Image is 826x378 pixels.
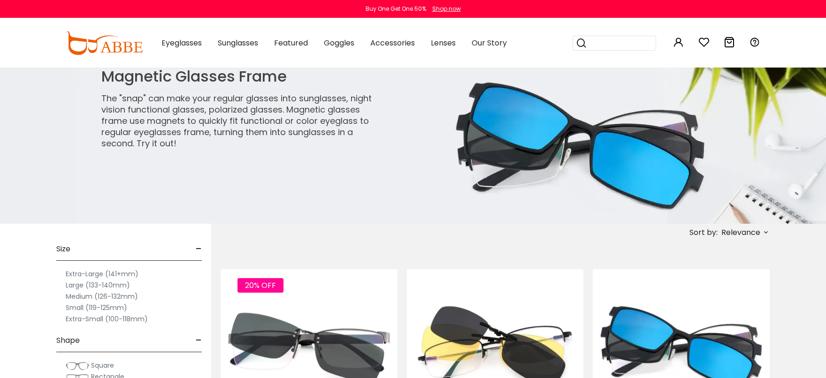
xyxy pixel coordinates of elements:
[370,38,415,48] span: Accessories
[161,38,202,48] span: Eyeglasses
[432,5,461,13] div: Shop now
[431,38,456,48] span: Lenses
[66,313,148,325] label: Extra-Small (100-118mm)
[66,280,130,291] label: Large (133-140mm)
[196,238,202,260] span: -
[218,38,258,48] span: Sunglasses
[66,31,143,55] img: abbeglasses.com
[75,68,826,224] img: magnetic glasses frame
[91,361,114,370] span: Square
[56,238,70,260] span: Size
[66,291,138,302] label: Medium (126-132mm)
[324,38,354,48] span: Goggles
[56,329,80,352] span: Shape
[196,329,202,352] span: -
[428,5,461,13] a: Shop now
[101,68,372,85] h1: Magnetic Glasses Frame
[472,38,507,48] span: Our Story
[366,5,426,13] div: Buy One Get One 50%
[66,302,127,313] label: Small (119-125mm)
[101,93,372,149] p: The "snap" can make your regular glasses into sunglasses, night vision functional glasses, polari...
[66,268,138,280] label: Extra-Large (141+mm)
[237,278,283,293] span: 20% OFF
[689,227,718,238] span: Sort by:
[721,224,760,241] span: Relevance
[66,361,89,370] img: Square.png
[274,38,308,48] span: Featured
